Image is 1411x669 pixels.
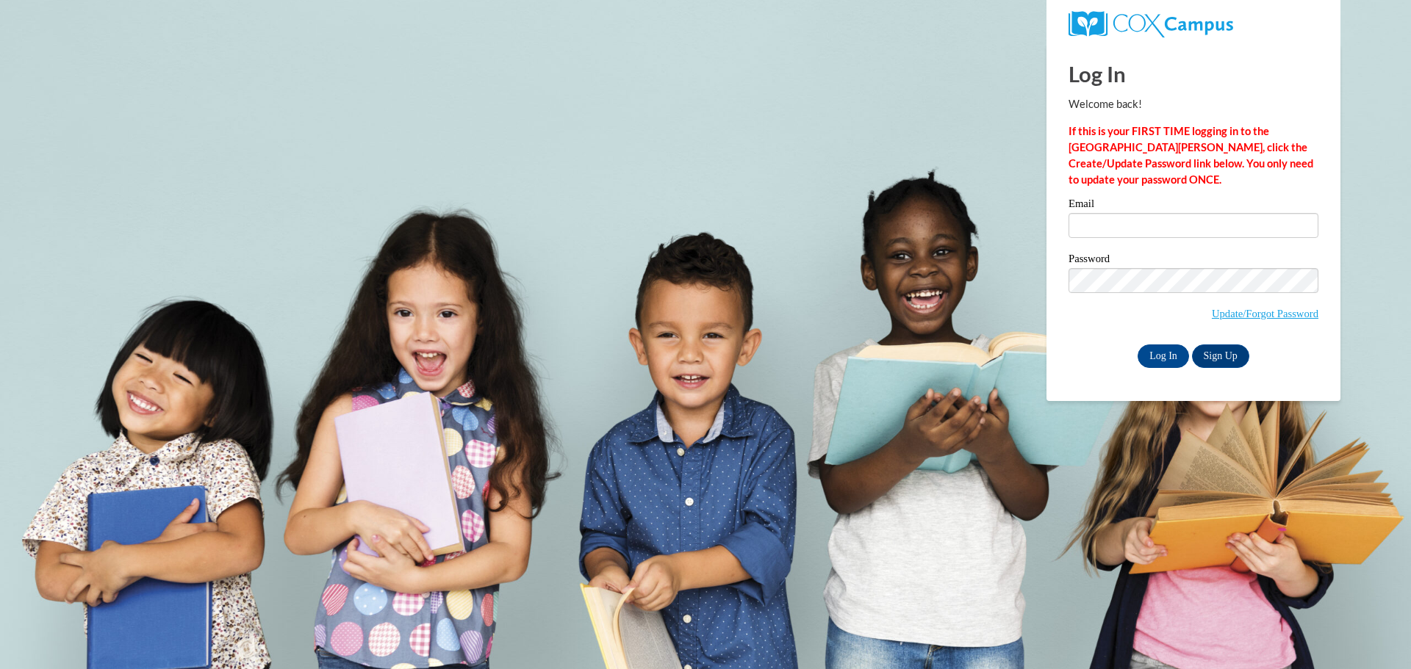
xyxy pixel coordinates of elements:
p: Welcome back! [1069,96,1318,112]
a: Update/Forgot Password [1212,308,1318,319]
h1: Log In [1069,59,1318,89]
a: Sign Up [1192,344,1249,368]
label: Password [1069,253,1318,268]
input: Log In [1138,344,1189,368]
label: Email [1069,198,1318,213]
a: COX Campus [1069,11,1318,37]
strong: If this is your FIRST TIME logging in to the [GEOGRAPHIC_DATA][PERSON_NAME], click the Create/Upd... [1069,125,1313,186]
img: COX Campus [1069,11,1233,37]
